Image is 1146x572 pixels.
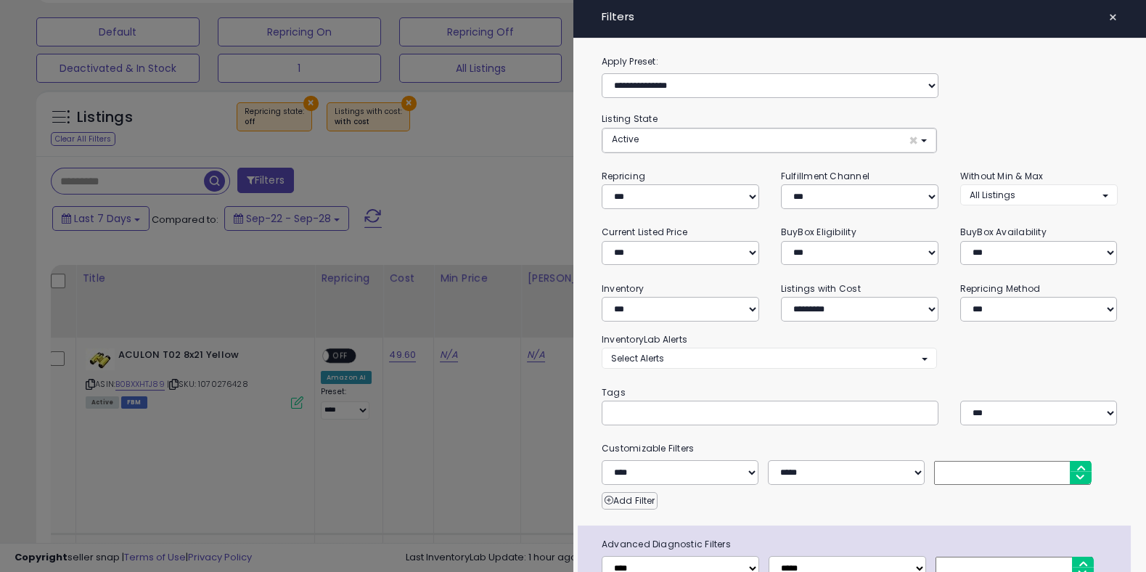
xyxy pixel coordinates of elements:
[781,282,861,295] small: Listings with Cost
[909,133,918,148] span: ×
[602,282,644,295] small: Inventory
[602,128,936,152] button: Active ×
[960,184,1118,205] button: All Listings
[602,492,658,510] button: Add Filter
[591,441,1129,457] small: Customizable Filters
[960,170,1044,182] small: Without Min & Max
[781,226,856,238] small: BuyBox Eligibility
[602,348,937,369] button: Select Alerts
[591,385,1129,401] small: Tags
[960,282,1041,295] small: Repricing Method
[960,226,1047,238] small: BuyBox Availability
[602,170,645,182] small: Repricing
[602,11,1118,23] h4: Filters
[970,189,1015,201] span: All Listings
[591,54,1129,70] label: Apply Preset:
[602,226,687,238] small: Current Listed Price
[591,536,1131,552] span: Advanced Diagnostic Filters
[1102,7,1124,28] button: ×
[611,352,664,364] span: Select Alerts
[781,170,869,182] small: Fulfillment Channel
[602,113,658,125] small: Listing State
[602,333,687,346] small: InventoryLab Alerts
[612,133,639,145] span: Active
[1108,7,1118,28] span: ×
